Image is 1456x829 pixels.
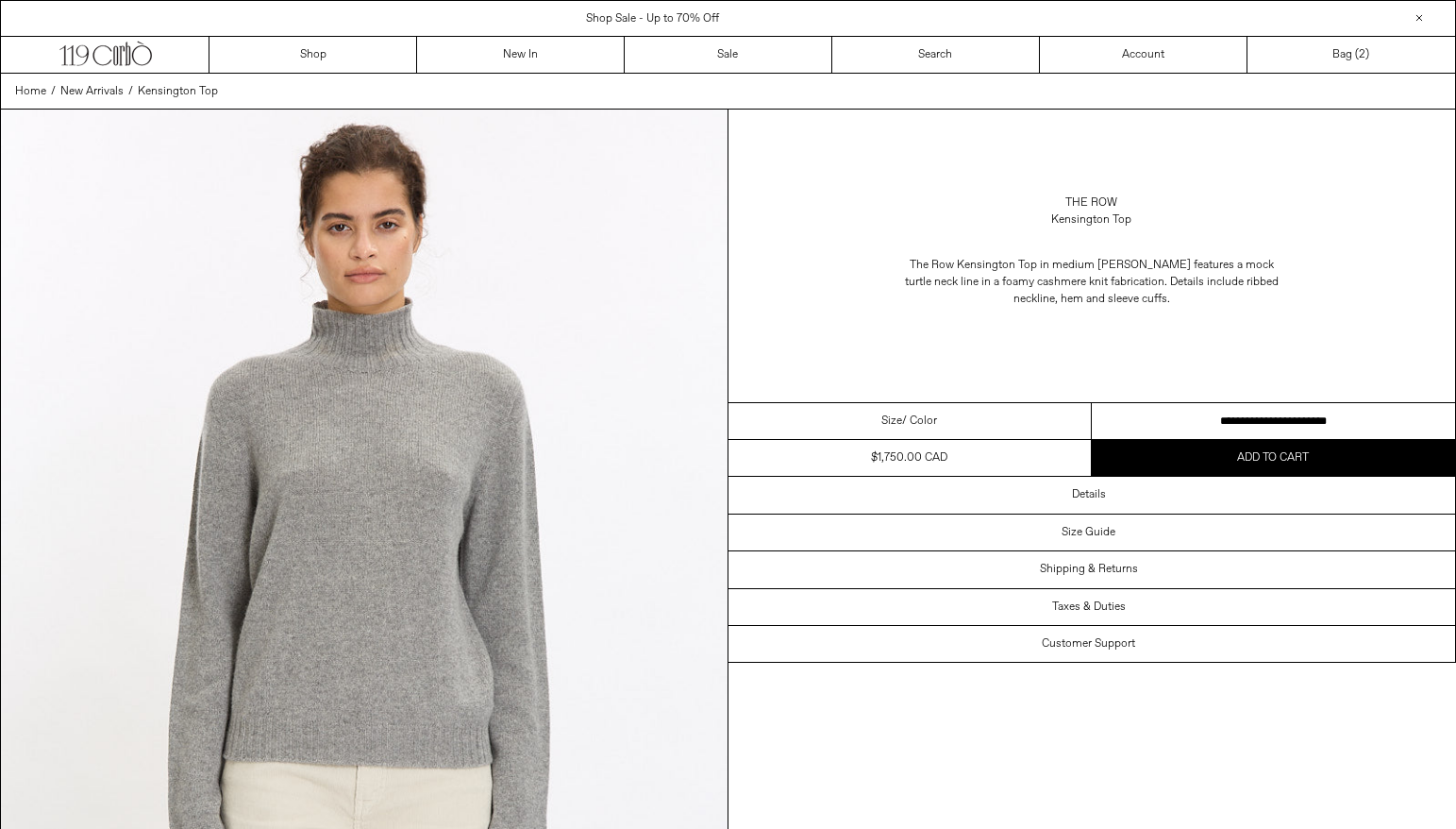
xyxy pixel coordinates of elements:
[586,11,719,26] a: Shop Sale - Up to 70% Off
[128,83,133,100] span: /
[209,37,417,73] a: Shop
[60,83,124,100] a: New Arrivals
[60,84,124,99] span: New Arrivals
[15,83,46,100] a: Home
[871,449,947,466] div: $1,750.00 CAD
[417,37,625,73] a: New In
[138,84,218,99] span: Kensington Top
[1040,563,1138,576] h3: Shipping & Returns
[1359,47,1365,62] span: 2
[1062,526,1115,539] h3: Size Guide
[1065,195,1117,211] a: The Row
[903,247,1280,317] p: The Row Kensington Top in medium [PERSON_NAME] features a mock turtle neck line in a foamy cashme...
[1042,637,1135,651] h3: Customer Support
[138,83,218,100] a: Kensington Top
[51,83,56,100] span: /
[1052,601,1126,614] h3: Taxes & Duties
[832,37,1040,73] a: Search
[625,37,832,73] a: Sale
[1092,440,1455,476] button: Add to cart
[1040,37,1247,73] a: Account
[1247,37,1455,73] a: Bag ()
[881,413,902,430] span: Size
[1237,450,1309,465] span: Add to cart
[1072,488,1106,501] h3: Details
[15,84,46,99] span: Home
[902,413,937,430] span: / Color
[1359,46,1369,63] span: )
[1051,211,1131,228] div: Kensington Top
